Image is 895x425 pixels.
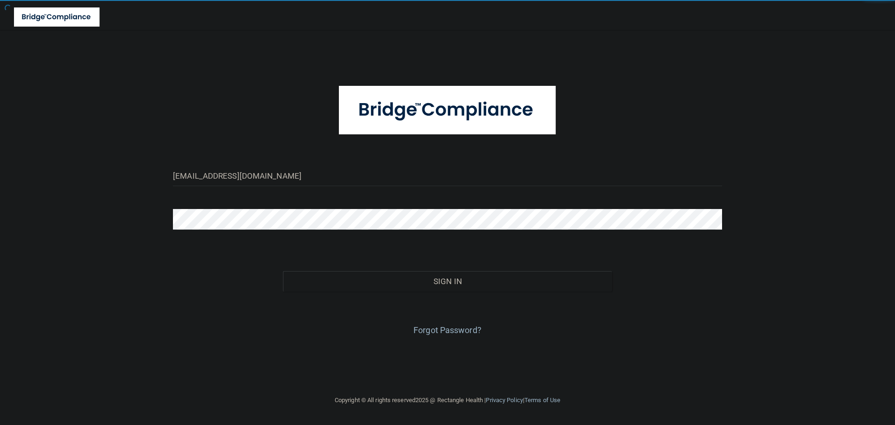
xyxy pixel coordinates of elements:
img: bridge_compliance_login_screen.278c3ca4.svg [14,7,100,27]
img: bridge_compliance_login_screen.278c3ca4.svg [339,86,556,134]
a: Forgot Password? [413,325,482,335]
input: Email [173,165,722,186]
a: Privacy Policy [486,397,523,404]
a: Terms of Use [524,397,560,404]
button: Sign In [283,271,613,292]
div: Copyright © All rights reserved 2025 @ Rectangle Health | | [277,385,618,415]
